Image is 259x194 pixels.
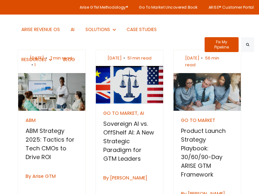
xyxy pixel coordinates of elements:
[81,15,120,45] button: Show submenu for SOLUTIONS SOLUTIONS
[181,126,234,179] h3: Product Launch Strategy Playbook: 30/60/90-Day ARISE GTM Framework
[26,118,78,123] div: ABM
[96,50,163,189] a: [DATE]• 51 min read GO TO MARKET, AI Sovereign AI vs. OffShelf AI: A New Strategic Paradigm for G...
[66,15,79,45] a: AI
[5,38,17,51] img: ARISE GTM logo (1) white
[181,118,234,123] div: GO TO MARKET
[17,15,65,45] a: ARISE REVENUE OS
[205,37,239,52] a: Fix My Pipeline
[241,37,254,52] button: Search
[26,126,78,161] h3: ABM Strategy 2025: Tactics for Tech CMOs to Drive ROI
[58,45,80,75] a: BLOG
[17,15,200,75] nav: Desktop navigation
[103,119,156,163] h3: Sovereign AI vs. OffShelf AI: A New Strategic Paradigm for GTM Leaders
[21,56,22,57] span: Show submenu for RESOURCES
[103,175,156,182] div: By [PERSON_NAME]
[26,173,78,180] div: By Arise GTM
[17,45,57,75] button: Show submenu for RESOURCES RESOURCES
[18,50,85,187] a: [DATE]• 7 min read •1 ABM ABM Strategy 2025: Tactics for Tech CMOs to Drive ROI By Arise GTM
[103,111,156,115] div: GO TO MARKET, AI
[21,56,47,63] span: RESOURCES
[122,15,162,45] a: CASE STUDIES
[85,26,110,33] span: SOLUTIONS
